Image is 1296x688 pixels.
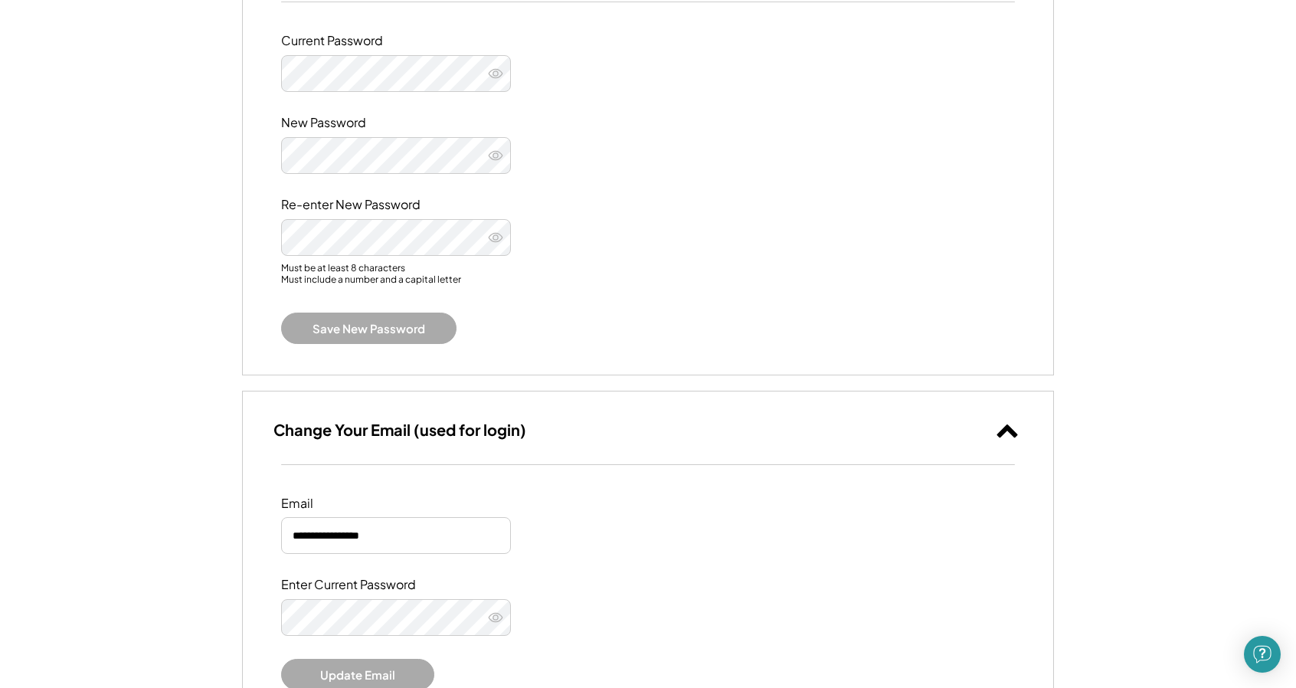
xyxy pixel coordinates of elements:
div: Enter Current Password [281,577,434,593]
div: Email [281,496,434,512]
h3: Change Your Email (used for login) [273,420,526,440]
button: Save New Password [281,313,457,344]
div: Open Intercom Messenger [1244,636,1281,673]
div: Must be at least 8 characters Must include a number and a capital letter [281,262,1015,290]
div: New Password [281,115,434,131]
div: Current Password [281,33,434,49]
div: Re-enter New Password [281,197,434,213]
